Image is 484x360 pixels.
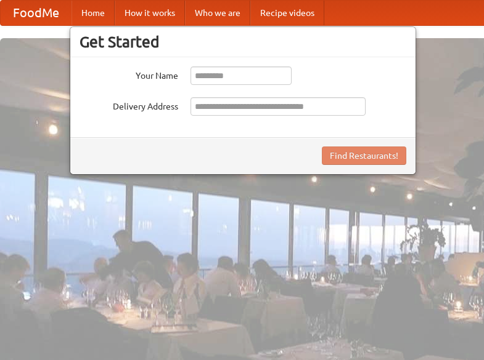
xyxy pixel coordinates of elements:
[80,33,406,51] h3: Get Started
[1,1,72,25] a: FoodMe
[322,146,406,165] button: Find Restaurants!
[185,1,250,25] a: Who we are
[80,66,178,82] label: Your Name
[72,1,115,25] a: Home
[80,97,178,113] label: Delivery Address
[250,1,324,25] a: Recipe videos
[115,1,185,25] a: How it works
